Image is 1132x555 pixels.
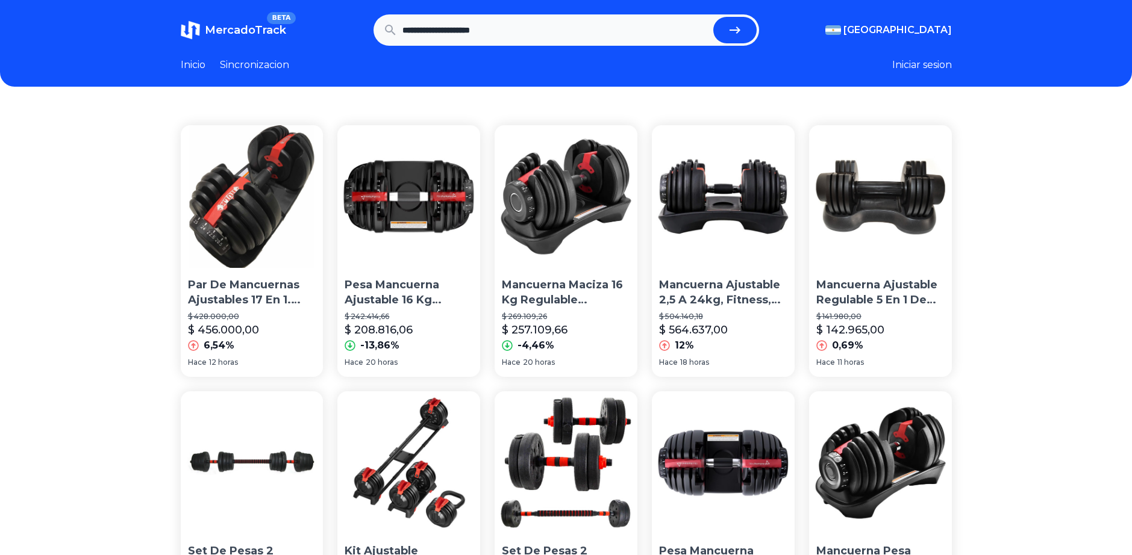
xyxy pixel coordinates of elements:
img: Mancuerna Pesa Ajustable 24 Kg Regulable Gym Base Automatica [809,391,952,534]
a: Mancuerna Ajustable Regulable 5 En 1 De 2,5 A 12,5 Kg. GmpMancuerna Ajustable Regulable 5 En 1 De... [809,125,952,377]
img: MercadoTrack [181,20,200,40]
span: Hace [816,358,835,367]
p: $ 456.000,00 [188,321,259,338]
p: 0,69% [832,338,863,353]
img: Set De Pesas 2 Mancuernas + Barra Discos Ajustable 30 Kg Gmp [181,391,324,534]
span: BETA [267,12,295,24]
p: Mancuerna Ajustable Regulable 5 En 1 De 2,5 A 12,5 Kg. Gmp [816,277,945,308]
span: 20 horas [523,358,555,367]
span: 20 horas [366,358,398,367]
p: Mancuerna Ajustable 2,5 A 24kg, Fitness, Musculación, Gym [659,277,787,308]
p: $ 504.140,18 [659,312,787,321]
span: MercadoTrack [205,23,286,37]
p: $ 428.000,00 [188,312,316,321]
p: $ 208.816,06 [345,321,413,338]
p: -4,46% [518,338,554,353]
a: Mancuerna Maciza 16 Kg Regulable Ajustable Gym FitnessMancuerna Maciza 16 Kg Regulable Ajustable ... [495,125,637,377]
span: [GEOGRAPHIC_DATA] [843,23,952,37]
a: MercadoTrackBETA [181,20,286,40]
img: Mancuerna Ajustable 2,5 A 24kg, Fitness, Musculación, Gym [652,125,795,268]
p: 12% [675,338,694,353]
p: Pesa Mancuerna Ajustable 16 Kg Regulable Maciza Automatica [345,277,473,308]
span: 11 horas [837,358,864,367]
p: -13,86% [360,338,399,353]
p: $ 242.414,66 [345,312,473,321]
a: Pesa Mancuerna Ajustable 16 Kg Regulable Maciza AutomaticaPesa Mancuerna Ajustable 16 Kg Regulabl... [337,125,480,377]
p: $ 269.109,26 [502,312,630,321]
img: Pesa Mancuerna Ajustable 24 Kg Regulable Gym Base Automatica [652,391,795,534]
p: $ 142.965,00 [816,321,884,338]
span: Hace [502,358,521,367]
img: Argentina [825,25,841,35]
span: 18 horas [680,358,709,367]
span: Hace [345,358,363,367]
img: Pesa Mancuerna Ajustable 16 Kg Regulable Maciza Automatica [337,125,480,268]
img: Par De Mancuernas Ajustables 17 En 1. 24kg [181,125,324,268]
img: Set De Pesas 2 Mancuernas + Barra Discos Ajustable 15 Kg Gmp [495,391,637,534]
button: [GEOGRAPHIC_DATA] [825,23,952,37]
span: Hace [188,358,207,367]
button: Iniciar sesion [892,58,952,72]
p: Mancuerna Maciza 16 Kg Regulable Ajustable Gym Fitness [502,277,630,308]
img: Mancuerna Ajustable Regulable 5 En 1 De 2,5 A 12,5 Kg. Gmp [809,125,952,268]
p: $ 564.637,00 [659,321,728,338]
p: $ 257.109,66 [502,321,568,338]
a: Par De Mancuernas Ajustables 17 En 1. 24kgPar De Mancuernas Ajustables 17 En 1. 24kg$ 428.000,00$... [181,125,324,377]
img: Mancuerna Maciza 16 Kg Regulable Ajustable Gym Fitness [495,125,637,268]
a: Mancuerna Ajustable 2,5 A 24kg, Fitness, Musculación, GymMancuerna Ajustable 2,5 A 24kg, Fitness,... [652,125,795,377]
p: $ 141.980,00 [816,312,945,321]
a: Sincronizacion [220,58,289,72]
p: 6,54% [204,338,234,353]
img: Kit Ajustable Mancuerna Barra Pesa Rusa 3 En 1 Regulable Gym [337,391,480,534]
span: Hace [659,358,678,367]
span: 12 horas [209,358,238,367]
a: Inicio [181,58,205,72]
p: Par De Mancuernas Ajustables 17 En 1. 24kg [188,277,316,308]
